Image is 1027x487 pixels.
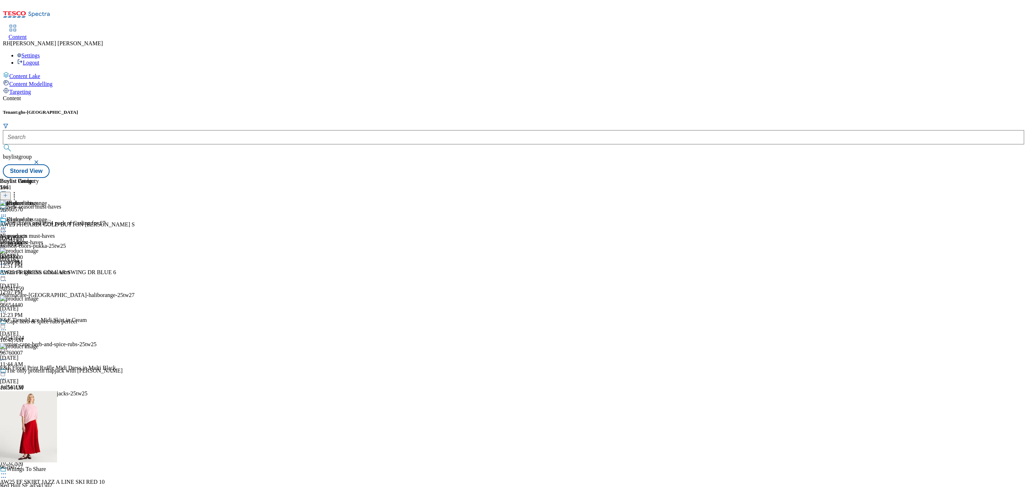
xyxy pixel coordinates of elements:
a: Content Lake [3,72,1024,80]
span: RH [3,40,11,46]
svg: Search Filters [3,123,9,129]
span: Targeting [9,89,31,95]
span: Content Modelling [9,81,52,87]
h5: Tenant: [3,109,1024,115]
button: Stored View [3,164,50,178]
a: Settings [17,52,40,58]
a: Targeting [3,87,1024,95]
input: Search [3,130,1024,144]
span: Content [9,34,27,40]
a: Logout [17,60,39,66]
span: buylistgroup [3,154,32,160]
span: Content Lake [9,73,40,79]
span: ghs-[GEOGRAPHIC_DATA] [19,109,78,115]
a: Content Modelling [3,80,1024,87]
a: Content [9,25,27,40]
div: Content [3,95,1024,102]
span: [PERSON_NAME] [PERSON_NAME] [11,40,103,46]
